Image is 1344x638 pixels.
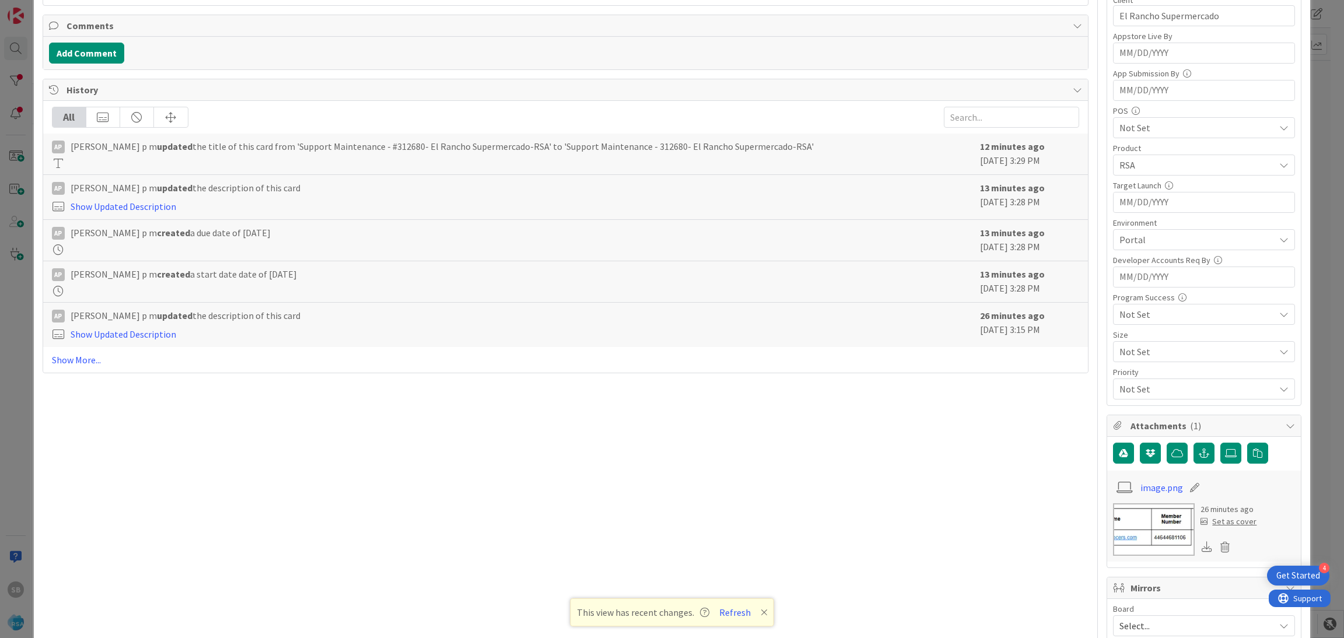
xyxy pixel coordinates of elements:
[1113,107,1295,115] div: POS
[52,353,1080,367] a: Show More...
[1113,32,1295,40] div: Appstore Live By
[52,227,65,240] div: Ap
[980,226,1079,255] div: [DATE] 3:28 PM
[980,268,1045,280] b: 13 minutes ago
[71,201,176,212] a: Show Updated Description
[49,43,124,64] button: Add Comment
[1119,192,1289,212] input: MM/DD/YYYY
[577,605,709,619] span: This view has recent changes.
[52,141,65,153] div: Ap
[52,310,65,322] div: Ap
[1119,80,1289,100] input: MM/DD/YYYY
[157,182,192,194] b: updated
[980,309,1079,341] div: [DATE] 3:15 PM
[1119,43,1289,63] input: MM/DD/YYYY
[1200,516,1256,528] div: Set as cover
[1119,381,1269,397] span: Not Set
[71,226,271,240] span: [PERSON_NAME] p m a due date of [DATE]
[1113,605,1134,613] span: Board
[71,139,814,153] span: [PERSON_NAME] p m the title of this card from 'Support Maintenance - #312680- El Rancho Supermerc...
[1190,420,1201,432] span: ( 1 )
[1200,539,1213,555] div: Download
[1113,69,1295,78] div: App Submission By
[1119,307,1275,321] span: Not Set
[980,182,1045,194] b: 13 minutes ago
[980,139,1079,169] div: [DATE] 3:29 PM
[1113,144,1295,152] div: Product
[71,181,300,195] span: [PERSON_NAME] p m the description of this card
[157,141,192,152] b: updated
[980,227,1045,239] b: 13 minutes ago
[52,182,65,195] div: Ap
[1119,618,1269,634] span: Select...
[1113,293,1295,302] div: Program Success
[52,268,65,281] div: Ap
[980,141,1045,152] b: 12 minutes ago
[1140,481,1183,495] a: image.png
[1119,343,1269,360] span: Not Set
[980,267,1079,296] div: [DATE] 3:28 PM
[1267,566,1329,586] div: Open Get Started checklist, remaining modules: 4
[1119,233,1275,247] span: Portal
[71,309,300,322] span: [PERSON_NAME] p m the description of this card
[1200,503,1256,516] div: 26 minutes ago
[980,310,1045,321] b: 26 minutes ago
[1113,331,1295,339] div: Size
[66,83,1067,97] span: History
[1276,570,1320,581] div: Get Started
[944,107,1079,128] input: Search...
[1130,581,1280,595] span: Mirrors
[66,19,1067,33] span: Comments
[1130,419,1280,433] span: Attachments
[1119,267,1289,287] input: MM/DD/YYYY
[980,181,1079,213] div: [DATE] 3:28 PM
[71,267,297,281] span: [PERSON_NAME] p m a start date date of [DATE]
[157,268,190,280] b: created
[1119,158,1275,172] span: RSA
[1319,563,1329,573] div: 4
[157,310,192,321] b: updated
[1113,181,1295,190] div: Target Launch
[715,605,755,620] button: Refresh
[1119,121,1275,135] span: Not Set
[1113,256,1295,264] div: Developer Accounts Req By
[24,2,53,16] span: Support
[157,227,190,239] b: created
[1113,219,1295,227] div: Environment
[71,328,176,340] a: Show Updated Description
[52,107,86,127] div: All
[1113,368,1295,376] div: Priority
